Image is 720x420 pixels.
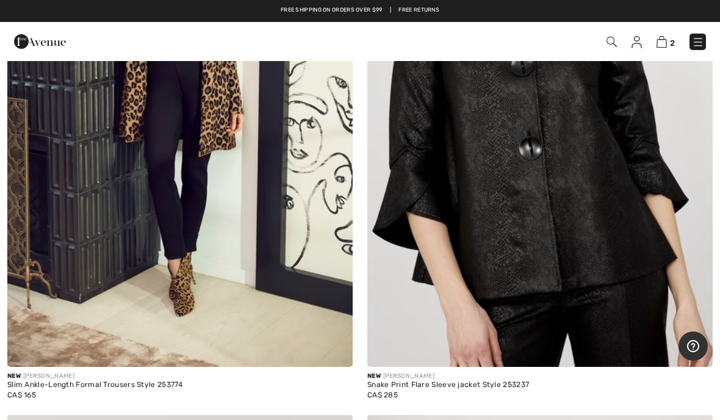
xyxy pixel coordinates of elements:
[367,372,381,380] span: New
[679,331,708,362] iframe: Opens a widget where you can find more information
[7,381,353,389] div: Slim Ankle-Length Formal Trousers Style 253774
[657,36,667,48] img: Shopping Bag
[390,6,391,15] span: |
[367,381,713,389] div: Snake Print Flare Sleeve jacket Style 253237
[632,36,642,48] img: My Info
[398,6,439,15] a: Free Returns
[367,372,713,381] div: [PERSON_NAME]
[607,37,617,47] img: Search
[14,35,66,46] a: 1ère Avenue
[367,391,398,399] span: CA$ 285
[7,372,21,380] span: New
[7,391,36,399] span: CA$ 165
[657,34,675,49] a: 2
[692,36,704,48] img: Menu
[7,372,353,381] div: [PERSON_NAME]
[670,38,675,48] span: 2
[281,6,383,15] a: Free shipping on orders over $99
[14,29,66,54] img: 1ère Avenue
